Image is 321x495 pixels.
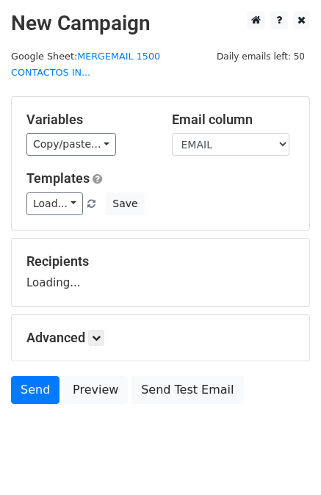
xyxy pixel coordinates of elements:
[26,170,90,186] a: Templates
[26,253,295,270] h5: Recipients
[11,51,160,79] a: MERGEMAIL 1500 CONTACTOS IN...
[11,376,59,404] a: Send
[11,11,310,36] h2: New Campaign
[106,192,144,215] button: Save
[26,112,150,128] h5: Variables
[26,133,116,156] a: Copy/paste...
[26,253,295,292] div: Loading...
[212,48,310,65] span: Daily emails left: 50
[63,376,128,404] a: Preview
[26,192,83,215] a: Load...
[11,51,160,79] small: Google Sheet:
[26,330,295,346] h5: Advanced
[212,51,310,62] a: Daily emails left: 50
[131,376,243,404] a: Send Test Email
[172,112,295,128] h5: Email column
